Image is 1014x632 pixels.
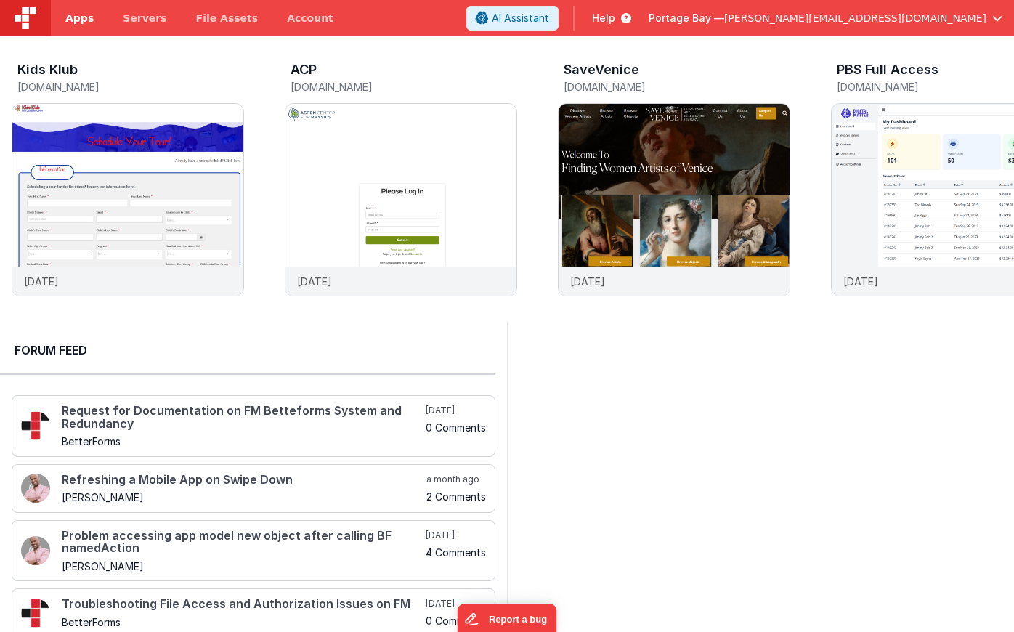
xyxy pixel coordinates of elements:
h5: [DOMAIN_NAME] [17,81,244,92]
h4: Refreshing a Mobile App on Swipe Down [62,474,423,487]
a: Problem accessing app model new object after calling BF namedAction [PERSON_NAME] [DATE] 4 Comments [12,520,495,582]
img: 295_2.png [21,411,50,440]
a: Refreshing a Mobile App on Swipe Down [PERSON_NAME] a month ago 2 Comments [12,464,495,513]
h5: [DATE] [426,598,486,609]
h5: BetterForms [62,436,423,447]
p: [DATE] [297,274,332,289]
h5: [DOMAIN_NAME] [564,81,790,92]
h3: ACP [291,62,317,77]
h5: 2 Comments [426,491,486,502]
h5: [DATE] [426,530,486,541]
h5: [DOMAIN_NAME] [291,81,517,92]
button: AI Assistant [466,6,559,31]
h3: PBS Full Access [837,62,938,77]
h2: Forum Feed [15,341,481,359]
h4: Request for Documentation on FM Betteforms System and Redundancy [62,405,423,430]
span: Help [592,11,615,25]
span: Servers [123,11,166,25]
h5: BetterForms [62,617,423,628]
span: AI Assistant [492,11,549,25]
h5: 0 Comments [426,422,486,433]
h4: Problem accessing app model new object after calling BF namedAction [62,530,423,555]
p: [DATE] [843,274,878,289]
a: Request for Documentation on FM Betteforms System and Redundancy BetterForms [DATE] 0 Comments [12,395,495,457]
h3: Kids Klub [17,62,78,77]
h5: [PERSON_NAME] [62,492,423,503]
img: 411_2.png [21,536,50,565]
h5: a month ago [426,474,486,485]
h5: 0 Comments [426,615,486,626]
h5: [PERSON_NAME] [62,561,423,572]
p: [DATE] [570,274,605,289]
span: File Assets [196,11,259,25]
h3: SaveVenice [564,62,639,77]
button: Portage Bay — [PERSON_NAME][EMAIL_ADDRESS][DOMAIN_NAME] [649,11,1002,25]
h4: Troubleshooting File Access and Authorization Issues on FM [62,598,423,611]
img: 411_2.png [21,474,50,503]
h5: [DATE] [426,405,486,416]
span: Portage Bay — [649,11,724,25]
img: 295_2.png [21,599,50,628]
span: [PERSON_NAME][EMAIL_ADDRESS][DOMAIN_NAME] [724,11,986,25]
span: Apps [65,11,94,25]
h5: 4 Comments [426,547,486,558]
